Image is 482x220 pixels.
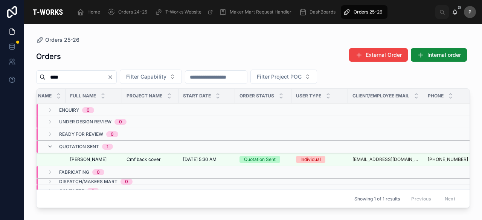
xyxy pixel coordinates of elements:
[127,93,162,99] span: Project Name
[230,9,291,15] span: Maker Mart Request Handler
[97,169,100,175] div: 0
[310,9,336,15] span: DashBoards
[366,51,402,59] span: External Order
[119,119,122,125] div: 0
[59,188,84,194] span: Complete
[107,74,116,80] button: Clear
[107,144,108,150] div: 1
[352,156,419,162] a: [EMAIL_ADDRESS][DOMAIN_NAME]
[428,93,444,99] span: Phone
[428,156,468,162] a: [PHONE_NUMBER]
[72,4,435,20] div: scrollable content
[59,107,79,113] span: Enquiry
[300,156,321,163] div: Individual
[341,5,387,19] a: Orders 25-26
[30,6,66,18] img: App logo
[352,93,409,99] span: Client/Employee Email
[411,48,467,62] button: Internal order
[75,5,105,19] a: Home
[183,93,211,99] span: Start Date
[70,93,96,99] span: Full Name
[427,51,461,59] span: Internal order
[349,48,408,62] button: External Order
[244,156,276,163] div: Quotation Sent
[217,5,297,19] a: Maker Mart Request Handler
[36,51,61,62] h1: Orders
[125,179,128,185] div: 0
[126,73,166,80] span: Filter Capability
[468,9,471,15] span: P
[59,179,117,185] span: Dispatch/Makers Mart
[183,156,230,162] a: [DATE] 5:30 AM
[354,196,400,202] span: Showing 1 of 1 results
[250,70,317,84] button: Select Button
[59,131,103,137] span: Ready for Review
[118,9,147,15] span: Orders 24-25
[87,9,100,15] span: Home
[36,36,79,44] a: Orders 25-26
[59,144,99,150] span: Quotation Sent
[127,156,161,162] span: Cmf back cover
[111,131,114,137] div: 0
[87,107,90,113] div: 0
[105,5,153,19] a: Orders 24-25
[183,156,217,162] span: [DATE] 5:30 AM
[296,156,343,163] a: Individual
[354,9,382,15] span: Orders 25-26
[239,156,287,163] a: Quotation Sent
[165,9,201,15] span: T-Works Website
[239,93,274,99] span: Order Status
[45,36,79,44] span: Orders 25-26
[296,93,321,99] span: User Type
[127,156,174,162] a: Cmf back cover
[153,5,217,19] a: T-Works Website
[92,188,95,194] div: 0
[120,70,182,84] button: Select Button
[59,119,111,125] span: Under Design Review
[297,5,341,19] a: DashBoards
[59,169,89,175] span: Fabricating
[70,156,107,162] span: [PERSON_NAME]
[257,73,302,80] span: Filter Project POC
[70,156,117,162] a: [PERSON_NAME]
